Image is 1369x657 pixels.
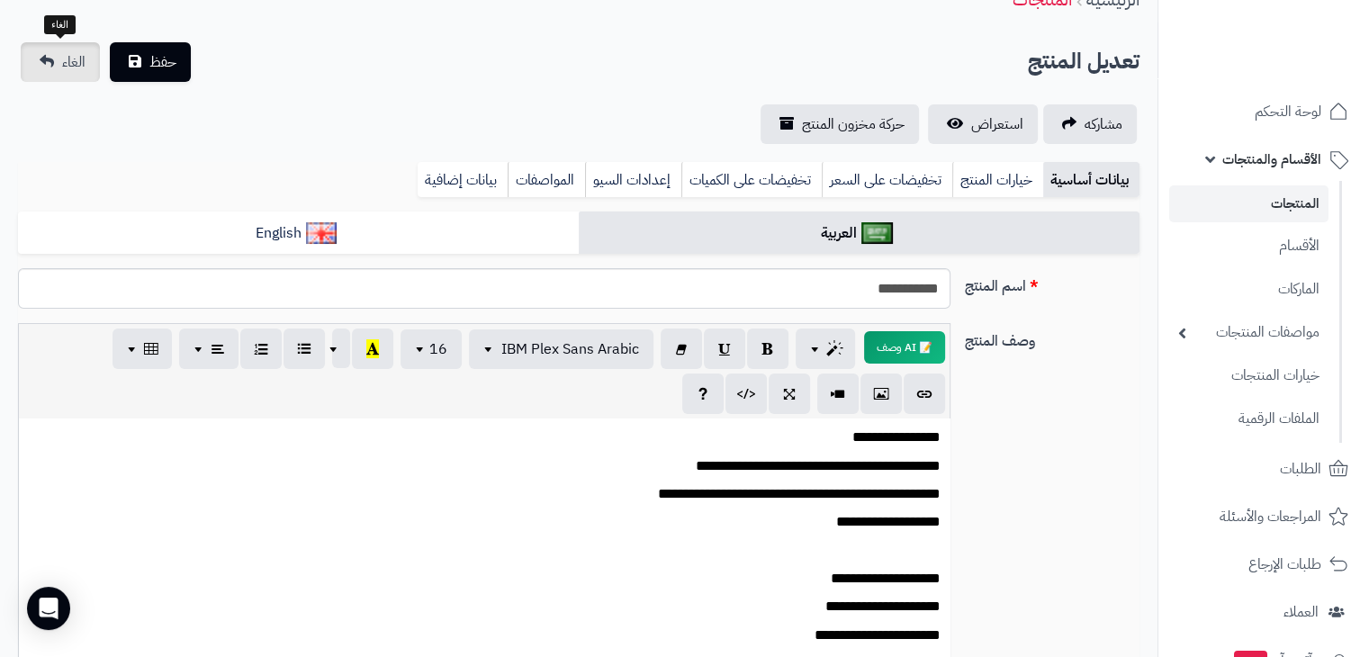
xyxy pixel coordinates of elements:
span: IBM Plex Sans Arabic [501,338,639,360]
h2: تعديل المنتج [1028,43,1139,80]
span: حركة مخزون المنتج [802,113,905,135]
img: English [306,222,338,244]
a: حركة مخزون المنتج [761,104,919,144]
span: استعراض [971,113,1023,135]
a: العملاء [1169,590,1358,634]
span: العملاء [1283,599,1319,625]
div: الغاء [44,15,76,35]
a: لوحة التحكم [1169,90,1358,133]
a: الغاء [21,42,100,82]
span: 16 [429,338,447,360]
a: خيارات المنتجات [1169,356,1328,395]
a: خيارات المنتج [952,162,1043,198]
span: طلبات الإرجاع [1248,552,1321,577]
span: المراجعات والأسئلة [1220,504,1321,529]
div: Open Intercom Messenger [27,587,70,630]
a: English [18,211,579,256]
a: الماركات [1169,270,1328,309]
a: إعدادات السيو [585,162,681,198]
label: وصف المنتج [958,323,1147,352]
a: استعراض [928,104,1038,144]
label: اسم المنتج [958,268,1147,297]
a: الطلبات [1169,447,1358,490]
a: المنتجات [1169,185,1328,222]
button: 16 [401,329,462,369]
a: تخفيضات على السعر [822,162,952,198]
span: الطلبات [1280,456,1321,481]
a: مشاركه [1043,104,1137,144]
a: الأقسام [1169,227,1328,265]
a: طلبات الإرجاع [1169,543,1358,586]
a: العربية [579,211,1139,256]
span: مشاركه [1085,113,1122,135]
button: حفظ [110,42,191,82]
a: مواصفات المنتجات [1169,313,1328,352]
a: بيانات أساسية [1043,162,1139,198]
a: تخفيضات على الكميات [681,162,822,198]
span: الغاء [62,51,86,73]
span: حفظ [149,51,176,73]
a: المراجعات والأسئلة [1169,495,1358,538]
a: الملفات الرقمية [1169,400,1328,438]
button: 📝 AI وصف [864,331,945,364]
a: المواصفات [508,162,585,198]
img: العربية [861,222,893,244]
span: الأقسام والمنتجات [1222,147,1321,172]
span: لوحة التحكم [1255,99,1321,124]
a: بيانات إضافية [418,162,508,198]
img: logo-2.png [1247,46,1352,84]
button: IBM Plex Sans Arabic [469,329,653,369]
